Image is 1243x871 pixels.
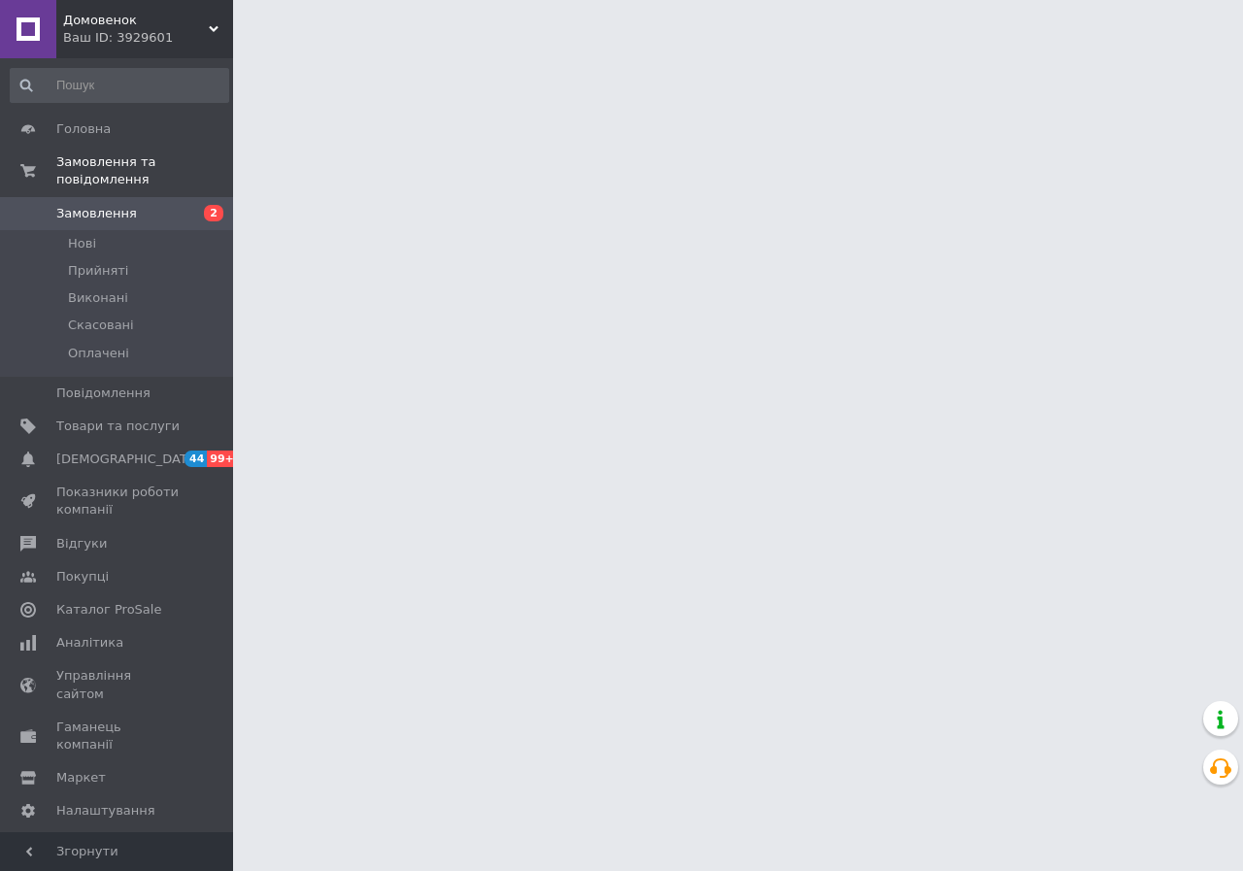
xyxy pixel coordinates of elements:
span: Покупці [56,568,109,586]
span: Повідомлення [56,385,151,402]
span: Скасовані [68,317,134,334]
span: 2 [204,205,223,221]
span: Каталог ProSale [56,601,161,619]
div: Ваш ID: 3929601 [63,29,233,47]
span: Оплачені [68,345,129,362]
span: [DEMOGRAPHIC_DATA] [56,451,200,468]
span: Управління сайтом [56,667,180,702]
span: Головна [56,120,111,138]
span: Відгуки [56,535,107,553]
span: Замовлення [56,205,137,222]
span: Виконані [68,289,128,307]
span: 44 [185,451,207,467]
span: Домовенок [63,12,209,29]
span: Прийняті [68,262,128,280]
span: Товари та послуги [56,418,180,435]
span: Гаманець компанії [56,719,180,754]
span: Маркет [56,769,106,787]
span: Налаштування [56,802,155,820]
span: 99+ [207,451,239,467]
span: Показники роботи компанії [56,484,180,519]
span: Нові [68,235,96,252]
span: Аналітика [56,634,123,652]
span: Замовлення та повідомлення [56,153,233,188]
input: Пошук [10,68,229,103]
